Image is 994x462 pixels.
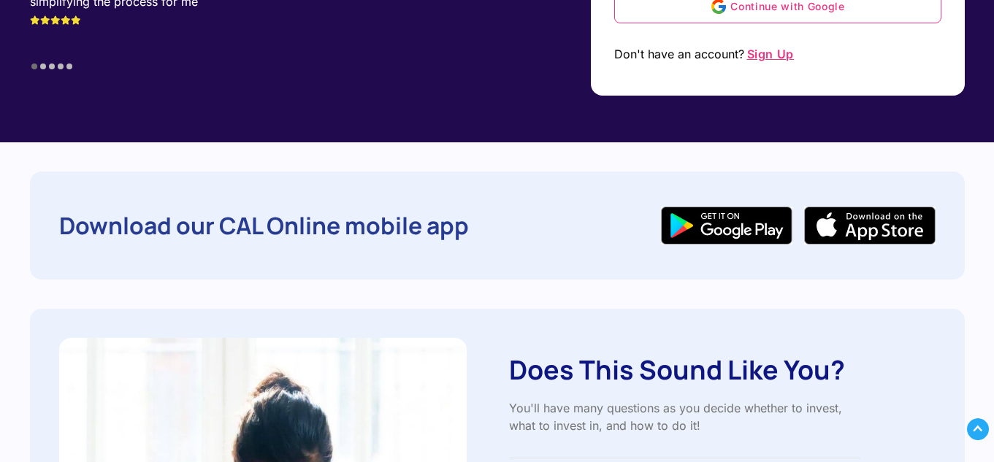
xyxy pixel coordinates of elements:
[744,41,798,66] button: Sign Up
[59,208,562,243] h3: Download our CAL Online mobile app
[614,41,941,66] div: Don't have an account?
[746,47,796,61] span: Sign Up
[661,217,936,231] a: CAL Online
[509,399,860,434] div: You'll have many questions as you decide whether to invest, what to invest in, and how to do it!
[509,353,860,388] h3: Does This Sound Like You?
